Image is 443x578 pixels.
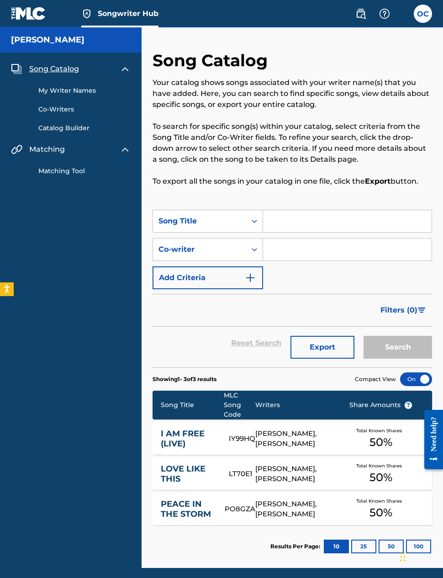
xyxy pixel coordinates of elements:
[369,434,392,451] span: 50 %
[405,402,412,409] span: ?
[245,272,256,283] img: 9d2ae6d4665cec9f34b9.svg
[120,144,131,155] img: expand
[153,121,432,165] p: To search for specific song(s) within your catalog, select criteria from the Song Title and/or Co...
[225,504,255,514] div: PO8GZA
[11,64,79,74] a: Song CatalogSong Catalog
[38,86,131,95] a: My Writer Names
[379,540,404,553] button: 50
[153,77,432,110] p: Your catalog shows songs associated with your writer name(s) that you have added. Here, you can s...
[255,400,335,410] div: Writers
[224,391,256,419] div: MLC Song Code
[161,400,223,410] div: Song Title
[356,498,406,504] span: Total Known Shares
[153,210,432,367] form: Search Form
[351,540,376,553] button: 25
[355,375,396,383] span: Compact View
[161,464,216,484] a: LOVE LIKE THIS
[375,299,432,322] button: Filters (0)
[153,176,432,187] p: To export all the songs in your catalog in one file, click the button.
[418,308,426,313] img: filter
[153,266,263,289] button: Add Criteria
[255,429,335,449] div: [PERSON_NAME], [PERSON_NAME]
[29,64,79,74] span: Song Catalog
[98,8,158,19] span: Songwriter Hub
[153,50,272,71] h2: Song Catalog
[120,64,131,74] img: expand
[38,166,131,176] a: Matching Tool
[397,534,443,578] iframe: Chat Widget
[356,427,406,434] span: Total Known Shares
[29,144,65,155] span: Matching
[255,499,335,520] div: [PERSON_NAME], [PERSON_NAME]
[81,8,92,19] img: Top Rightsholder
[349,400,412,410] span: Share Amounts
[158,244,241,255] div: Co-writer
[369,504,392,521] span: 50 %
[158,216,241,227] div: Song Title
[11,144,22,155] img: Matching
[379,8,390,19] img: help
[11,35,84,45] h5: Oreoluwa Clarke
[356,462,406,469] span: Total Known Shares
[355,8,366,19] img: search
[11,64,22,74] img: Song Catalog
[270,542,322,551] p: Results Per Page:
[161,499,212,520] a: PEACE IN THE STORM
[153,375,216,383] p: Showing 1 - 3 of 3 results
[161,429,216,449] a: I AM FREE (LIVE)
[414,5,432,23] div: User Menu
[229,469,255,479] div: LT70E1
[365,177,390,186] strong: Export
[380,305,417,316] span: Filters ( 0 )
[417,402,443,477] iframe: Resource Center
[38,123,131,133] a: Catalog Builder
[369,469,392,486] span: 50 %
[352,5,370,23] a: Public Search
[290,336,354,359] button: Export
[229,434,255,444] div: IY99HQ
[400,543,406,571] div: Drag
[11,7,46,20] img: MLC Logo
[38,105,131,114] a: Co-Writers
[375,5,394,23] div: Help
[255,464,335,484] div: [PERSON_NAME], [PERSON_NAME]
[324,540,349,553] button: 10
[399,9,408,18] div: Notifications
